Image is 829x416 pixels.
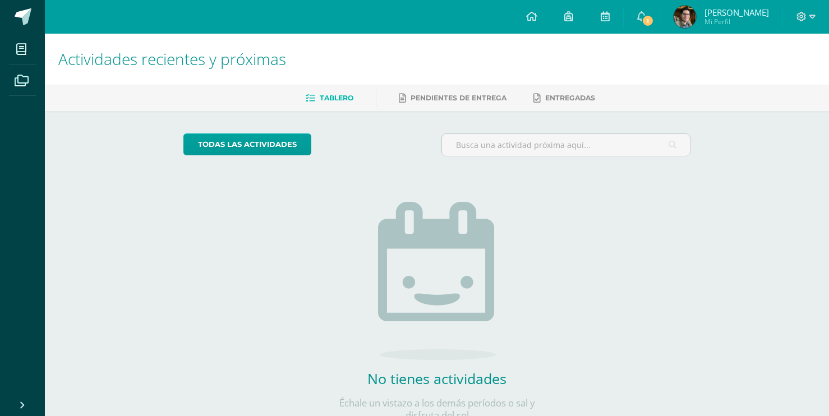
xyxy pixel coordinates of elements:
[320,94,353,102] span: Tablero
[399,89,506,107] a: Pendientes de entrega
[642,15,654,27] span: 1
[674,6,696,28] img: adb1328b5b563a18ff246cab41126b41.png
[183,133,311,155] a: todas las Actividades
[58,48,286,70] span: Actividades recientes y próximas
[704,7,769,18] span: [PERSON_NAME]
[442,134,690,156] input: Busca una actividad próxima aquí...
[411,94,506,102] span: Pendientes de entrega
[325,369,549,388] h2: No tienes actividades
[533,89,595,107] a: Entregadas
[306,89,353,107] a: Tablero
[545,94,595,102] span: Entregadas
[704,17,769,26] span: Mi Perfil
[378,202,496,360] img: no_activities.png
